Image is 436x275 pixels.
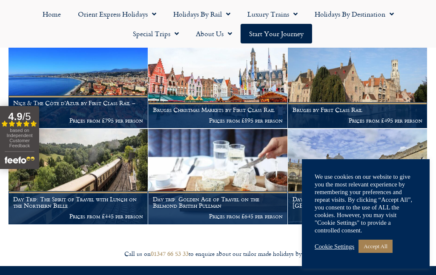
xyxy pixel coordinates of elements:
a: Special Trips [124,24,187,43]
a: Bruges by First Class Rail Prices from £495 per person [288,33,427,129]
a: Accept All [359,240,393,253]
h1: Day trip: Golden Age of Travel on the Belmond British Pullman [153,196,283,209]
a: Orient Express Holidays [69,4,165,24]
div: We use cookies on our website to give you the most relevant experience by remembering your prefer... [315,173,417,234]
p: Prices from £445 per person [13,213,143,220]
a: Day Trip: The Spirit of Travel with Lunch on the Northern Belle Prices from £445 per person [9,129,148,224]
a: About Us [187,24,241,43]
a: Holidays by Destination [306,4,402,24]
a: Day trip: Historic Bath on the Belmond [GEOGRAPHIC_DATA] Prices from £505 per person [288,129,427,224]
a: Cookie Settings [315,243,354,250]
nav: Menu [4,4,432,43]
a: Luxury Trains [239,4,306,24]
a: Day trip: Golden Age of Travel on the Belmond British Pullman Prices from £645 per person [148,129,288,224]
p: Prices from £795 per person [13,117,143,124]
h1: Day trip: Historic Bath on the Belmond [GEOGRAPHIC_DATA] [293,196,422,209]
a: 01347 66 53 33 [151,249,189,258]
p: Prices from £895 per person [153,117,283,124]
p: Prices from £645 per person [153,213,283,220]
p: Prices from £495 per person [293,117,422,124]
h1: Bruges Christmas Markets by First Class Rail [153,106,283,113]
h1: Nice & The Côte d’Azur by First Class Rail – Winter [13,100,143,113]
a: Home [34,4,69,24]
p: Prices from £505 per person [293,213,422,220]
h1: Day Trip: The Spirit of Travel with Lunch on the Northern Belle [13,196,143,209]
h1: Bruges by First Class Rail [293,106,422,113]
a: Nice & The Côte d’Azur by First Class Rail – Winter Prices from £795 per person [9,33,148,129]
a: Holidays by Rail [165,4,239,24]
a: Start your Journey [241,24,312,43]
div: Call us on to enquire about our tailor made holidays by rail [4,250,432,258]
a: Bruges Christmas Markets by First Class Rail Prices from £895 per person [148,33,288,129]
